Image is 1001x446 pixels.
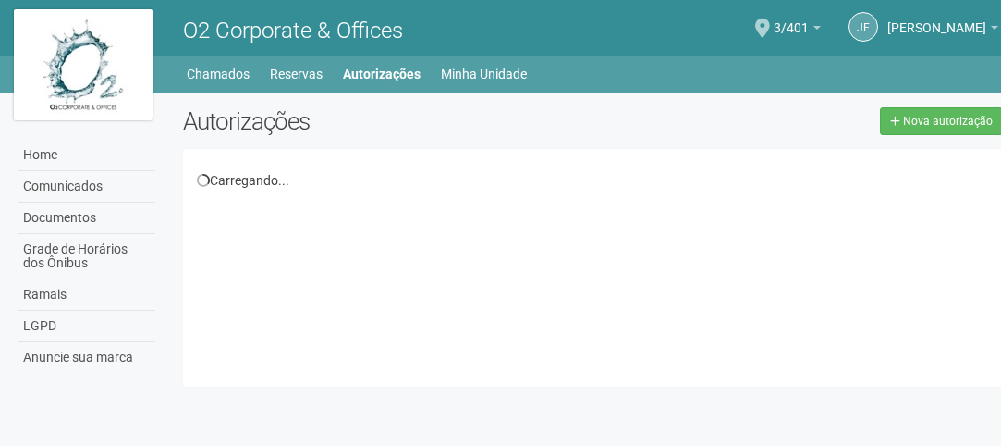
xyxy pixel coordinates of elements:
a: JF [848,12,878,42]
a: Ramais [18,279,155,311]
a: Chamados [187,61,250,87]
a: Anuncie sua marca [18,342,155,373]
a: LGPD [18,311,155,342]
span: O2 Corporate & Offices [183,18,403,43]
span: 3/401 [774,3,809,35]
a: Documentos [18,203,155,234]
span: Jaidete Freitas [887,3,986,35]
a: Minha Unidade [441,61,527,87]
a: Autorizações [343,61,421,87]
h2: Autorizações [183,107,579,135]
a: Home [18,140,155,171]
div: Carregando... [197,172,989,189]
a: 3/401 [774,23,821,38]
a: [PERSON_NAME] [887,23,998,38]
a: Reservas [270,61,323,87]
span: Nova autorização [903,115,993,128]
img: logo.jpg [14,9,153,120]
a: Comunicados [18,171,155,203]
a: Grade de Horários dos Ônibus [18,234,155,279]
